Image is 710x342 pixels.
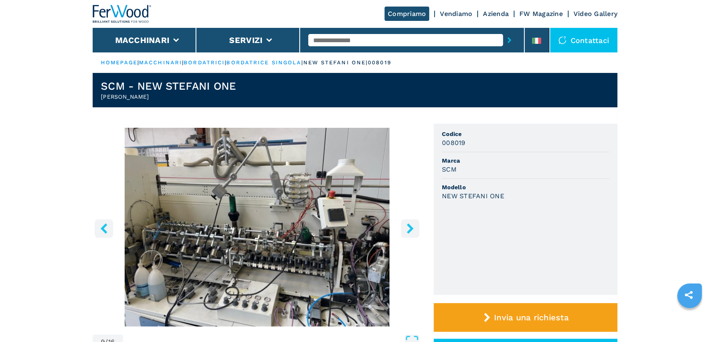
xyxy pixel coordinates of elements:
[225,59,226,66] span: |
[101,93,236,101] h2: [PERSON_NAME]
[137,59,139,66] span: |
[385,7,429,21] a: Compriamo
[442,156,609,165] span: Marca
[442,191,504,201] h3: NEW STEFANI ONE
[301,59,303,66] span: |
[115,35,170,45] button: Macchinari
[303,59,368,66] p: new stefani one |
[494,313,569,322] span: Invia una richiesta
[93,128,421,326] div: Go to Slide 9
[93,5,152,23] img: Ferwood
[95,219,113,238] button: left-button
[101,79,236,93] h1: SCM - NEW STEFANI ONE
[550,28,618,52] div: Contattaci
[442,138,466,147] h3: 008019
[440,10,472,18] a: Vendiamo
[442,130,609,138] span: Codice
[558,36,567,44] img: Contattaci
[678,285,699,305] a: sharethis
[442,183,609,191] span: Modello
[182,59,184,66] span: |
[503,31,516,50] button: submit-button
[229,35,262,45] button: Servizi
[434,303,617,332] button: Invia una richiesta
[573,10,617,18] a: Video Gallery
[139,59,182,66] a: macchinari
[401,219,419,238] button: right-button
[184,59,225,66] a: bordatrici
[442,165,457,174] h3: SCM
[226,59,301,66] a: bordatrice singola
[93,128,421,326] img: Bordatrice Singola SCM NEW STEFANI ONE
[483,10,509,18] a: Azienda
[675,305,704,336] iframe: Chat
[101,59,137,66] a: HOMEPAGE
[519,10,563,18] a: FW Magazine
[368,59,391,66] p: 008019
